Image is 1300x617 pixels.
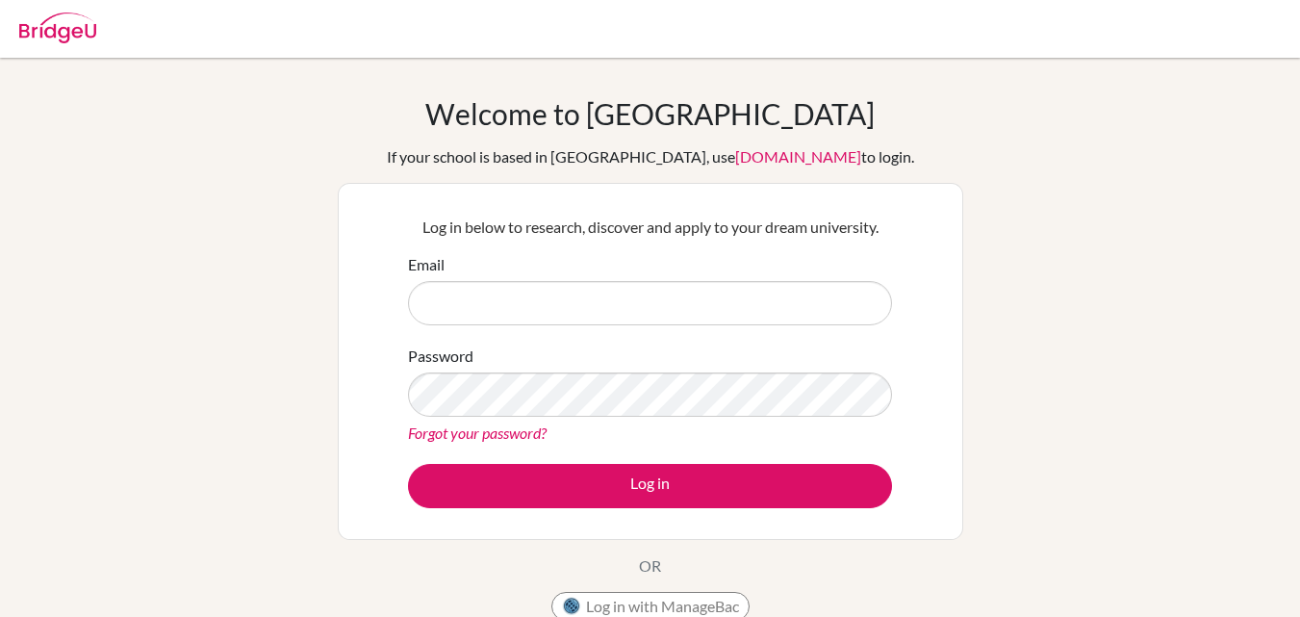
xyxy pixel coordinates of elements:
[408,464,892,508] button: Log in
[408,216,892,239] p: Log in below to research, discover and apply to your dream university.
[408,345,473,368] label: Password
[408,424,547,442] a: Forgot your password?
[387,145,914,168] div: If your school is based in [GEOGRAPHIC_DATA], use to login.
[19,13,96,43] img: Bridge-U
[735,147,861,166] a: [DOMAIN_NAME]
[425,96,875,131] h1: Welcome to [GEOGRAPHIC_DATA]
[408,253,445,276] label: Email
[639,554,661,578] p: OR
